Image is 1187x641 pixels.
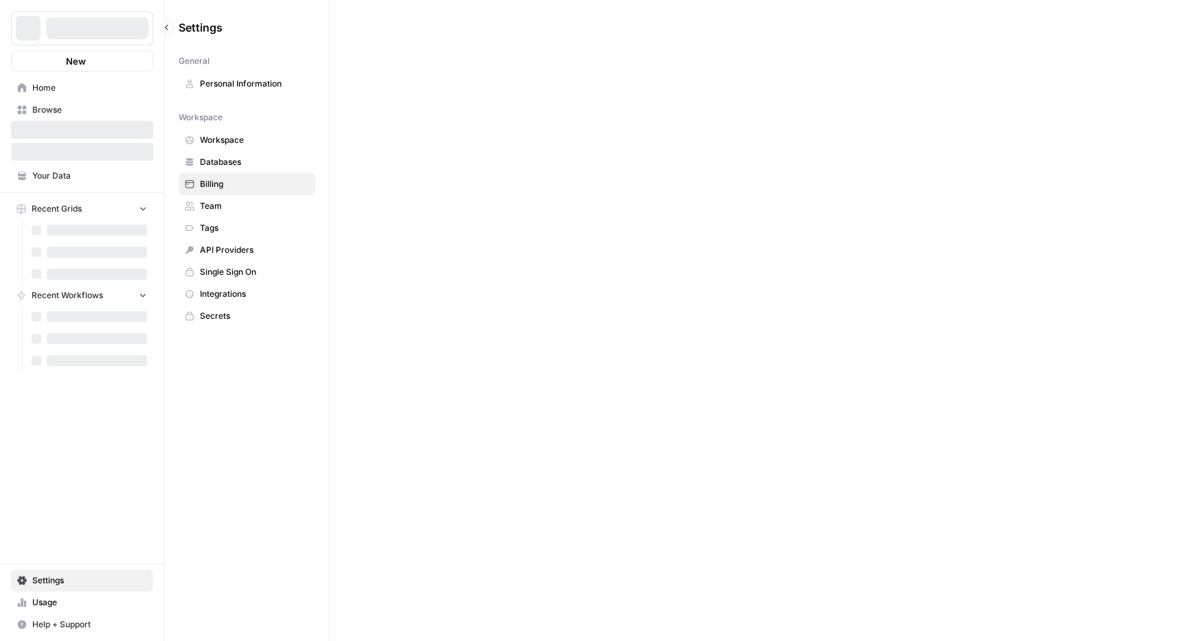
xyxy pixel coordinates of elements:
span: Usage [32,596,147,609]
span: Recent Workflows [32,289,103,302]
span: Recent Grids [32,203,82,215]
a: Team [179,195,315,217]
span: Secrets [200,310,309,322]
span: Integrations [200,288,309,300]
button: Help + Support [11,614,153,636]
a: Tags [179,217,315,239]
span: Help + Support [32,618,147,631]
span: Personal Information [200,78,309,90]
button: New [11,51,153,71]
span: Single Sign On [200,266,309,278]
span: API Providers [200,244,309,256]
span: Workspace [200,134,309,146]
span: Billing [200,178,309,190]
a: Your Data [11,165,153,187]
span: Tags [200,222,309,234]
a: Secrets [179,305,315,327]
span: Home [32,82,147,94]
span: Browse [32,104,147,116]
a: Browse [11,99,153,121]
a: Usage [11,592,153,614]
a: Billing [179,173,315,195]
button: Recent Workflows [11,285,153,306]
span: Settings [32,574,147,587]
a: Workspace [179,129,315,151]
span: Workspace [179,111,223,124]
span: General [179,55,210,67]
span: Team [200,200,309,212]
a: Integrations [179,283,315,305]
a: Settings [11,570,153,592]
a: Databases [179,151,315,173]
a: API Providers [179,239,315,261]
a: Single Sign On [179,261,315,283]
span: New [66,54,86,68]
button: Recent Grids [11,199,153,219]
span: Settings [179,19,223,36]
span: Your Data [32,170,147,182]
span: Databases [200,156,309,168]
a: Personal Information [179,73,315,95]
a: Home [11,77,153,99]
